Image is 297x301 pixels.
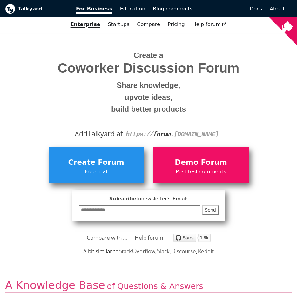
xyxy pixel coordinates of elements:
small: build better products [10,103,287,115]
span: Education [120,6,145,12]
a: Talkyard logoTalkyard [5,4,67,14]
a: Compare [137,21,160,27]
a: Demo ForumPost test comments [153,147,249,183]
span: For Business [76,6,112,14]
strong: forum [153,131,171,138]
a: Startups [104,19,133,30]
span: of Questions & Answers [107,281,203,291]
span: Create Forum [52,157,141,169]
div: Add alkyard at [10,129,287,139]
a: Docs [196,3,266,14]
span: D [171,246,176,255]
a: Create ForumFree trial [49,147,144,183]
span: Subscribe [79,195,219,203]
a: Help forum [189,19,231,30]
b: Talkyard [18,5,67,13]
span: Docs [250,6,262,12]
span: T [87,128,92,139]
a: For Business [72,3,116,14]
a: Slack [157,248,169,255]
span: Free trial [52,168,141,176]
a: Education [116,3,149,14]
a: Star debiki/talkyard on GitHub [173,234,211,244]
span: Blog comments [153,6,192,12]
small: Share knowledge, [10,80,287,92]
a: Enterprise [67,19,104,30]
button: Send [202,205,219,215]
a: Discourse [171,248,196,255]
a: About [270,6,288,12]
span: Help forum [192,21,227,27]
a: Help forum [135,233,163,242]
a: Pricing [164,19,189,30]
span: S [157,246,160,255]
img: talkyard.svg [173,234,211,242]
a: StackOverflow [118,248,156,255]
span: Coworker Discussion Forum [10,61,287,75]
span: S [118,246,122,255]
h2: A Knowledge Base [5,278,292,293]
span: O [132,246,137,255]
span: to newsletter ? Email: [136,196,188,202]
a: Reddit [197,248,214,255]
img: Talkyard logo [5,4,15,14]
span: R [197,246,201,255]
a: Compare with ... [87,233,128,242]
a: Blog comments [149,3,196,14]
code: https:// . [DOMAIN_NAME] [126,131,219,138]
span: Post test comments [157,168,246,176]
span: Create a [134,51,163,59]
span: Demo Forum [157,157,246,169]
small: upvote ideas, [10,92,287,104]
